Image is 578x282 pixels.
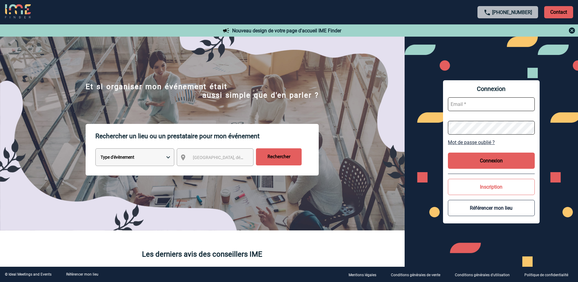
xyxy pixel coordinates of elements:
[524,273,568,277] p: Politique de confidentialité
[344,272,386,277] a: Mentions légales
[448,153,535,169] button: Connexion
[5,272,51,277] div: © Ideal Meetings and Events
[492,9,532,15] a: [PHONE_NUMBER]
[66,272,98,277] a: Référencer mon lieu
[448,179,535,195] button: Inscription
[448,139,535,145] a: Mot de passe oublié ?
[455,273,510,277] p: Conditions générales d'utilisation
[484,9,491,16] img: call-24-px.png
[95,124,319,148] p: Rechercher un lieu ou un prestataire pour mon événement
[519,272,578,277] a: Politique de confidentialité
[193,155,278,160] span: [GEOGRAPHIC_DATA], département, région...
[349,273,376,277] p: Mentions légales
[544,6,573,18] p: Contact
[448,200,535,216] button: Référencer mon lieu
[386,272,450,277] a: Conditions générales de vente
[448,85,535,92] span: Connexion
[391,273,440,277] p: Conditions générales de vente
[256,148,302,165] input: Rechercher
[448,97,535,111] input: Email *
[450,272,519,277] a: Conditions générales d'utilisation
